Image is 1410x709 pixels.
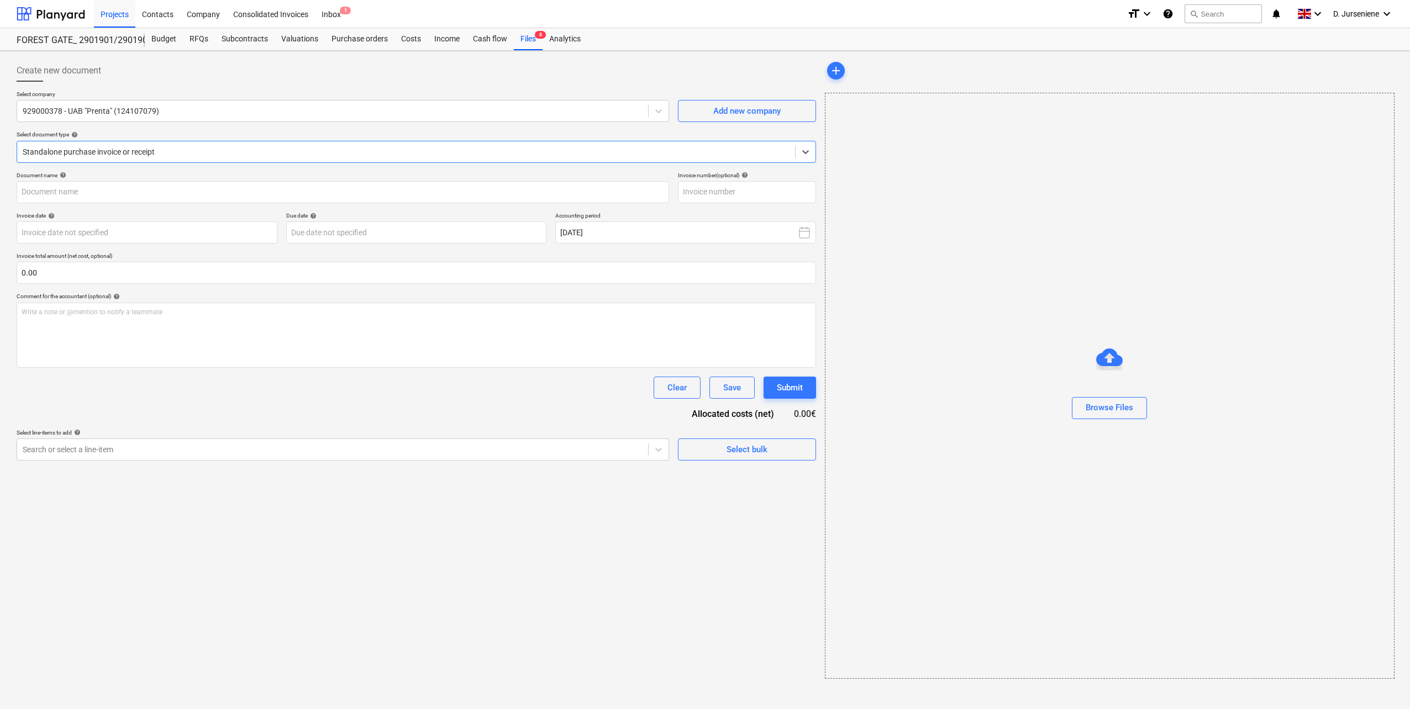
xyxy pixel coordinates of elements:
[17,262,816,284] input: Invoice total amount (net cost, optional)
[325,28,394,50] a: Purchase orders
[555,221,816,244] button: [DATE]
[286,212,547,219] div: Due date
[17,35,131,46] div: FOREST GATE_ 2901901/2901902/2901903
[1311,7,1324,20] i: keyboard_arrow_down
[555,212,816,221] p: Accounting period
[678,100,816,122] button: Add new company
[17,212,277,219] div: Invoice date
[792,408,816,420] div: 0.00€
[69,131,78,138] span: help
[543,28,587,50] a: Analytics
[654,377,701,399] button: Clear
[678,438,816,461] button: Select bulk
[1086,400,1133,415] div: Browse Files
[17,172,669,179] div: Document name
[308,213,317,219] span: help
[1140,7,1154,20] i: keyboard_arrow_down
[17,429,669,436] div: Select line-items to add
[709,377,755,399] button: Save
[340,7,351,14] span: 1
[46,213,55,219] span: help
[1072,397,1147,419] button: Browse Files
[514,28,543,50] div: Files
[111,293,120,300] span: help
[17,293,816,300] div: Comment for the accountant (optional)
[678,172,816,179] div: Invoice number (optional)
[1271,7,1282,20] i: notifications
[183,28,215,50] a: RFQs
[825,93,1395,679] div: Browse Files
[17,91,669,100] p: Select company
[727,442,767,457] div: Select bulk
[466,28,514,50] a: Cash flow
[667,380,687,395] div: Clear
[57,172,66,178] span: help
[829,64,843,77] span: add
[713,104,781,118] div: Add new company
[394,28,428,50] a: Costs
[678,181,816,203] input: Invoice number
[672,408,792,420] div: Allocated costs (net)
[1190,9,1198,18] span: search
[145,28,183,50] a: Budget
[1127,7,1140,20] i: format_size
[17,131,816,138] div: Select document type
[777,380,803,395] div: Submit
[275,28,325,50] a: Valuations
[535,31,546,39] span: 8
[17,64,101,77] span: Create new document
[72,429,81,436] span: help
[1380,7,1393,20] i: keyboard_arrow_down
[428,28,466,50] a: Income
[17,252,816,262] p: Invoice total amount (net cost, optional)
[286,221,547,244] input: Due date not specified
[723,380,741,395] div: Save
[1185,4,1262,23] button: Search
[1333,9,1379,18] span: D. Jurseniene
[514,28,543,50] a: Files8
[215,28,275,50] a: Subcontracts
[1355,656,1410,709] iframe: Chat Widget
[1162,7,1174,20] i: Knowledge base
[739,172,748,178] span: help
[17,221,277,244] input: Invoice date not specified
[17,181,669,203] input: Document name
[764,377,816,399] button: Submit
